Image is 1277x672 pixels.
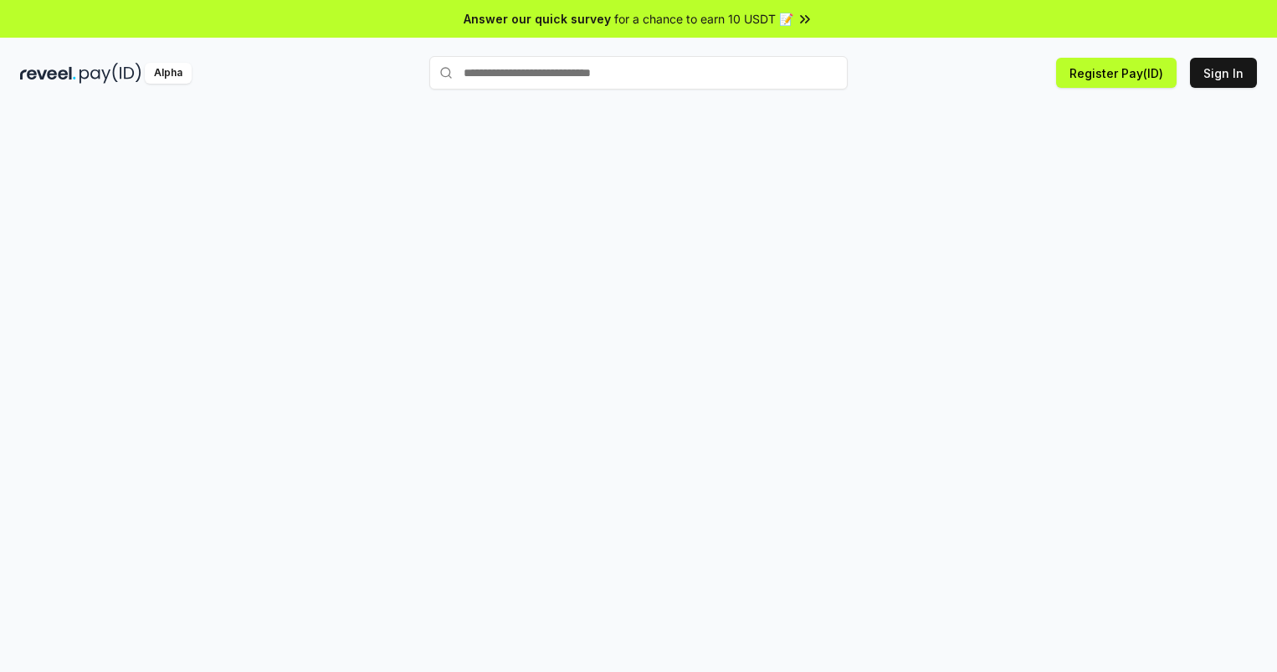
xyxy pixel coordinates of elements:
[464,10,611,28] span: Answer our quick survey
[1056,58,1177,88] button: Register Pay(ID)
[20,63,76,84] img: reveel_dark
[145,63,192,84] div: Alpha
[79,63,141,84] img: pay_id
[1190,58,1257,88] button: Sign In
[614,10,793,28] span: for a chance to earn 10 USDT 📝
